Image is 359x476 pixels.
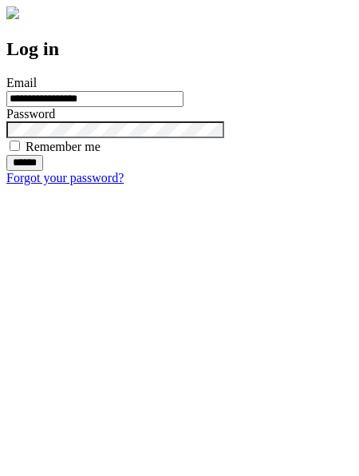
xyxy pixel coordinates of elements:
[6,76,37,89] label: Email
[6,107,55,121] label: Password
[26,140,101,153] label: Remember me
[6,171,124,184] a: Forgot your password?
[6,6,19,19] img: logo-4e3dc11c47720685a147b03b5a06dd966a58ff35d612b21f08c02c0306f2b779.png
[6,38,353,60] h2: Log in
